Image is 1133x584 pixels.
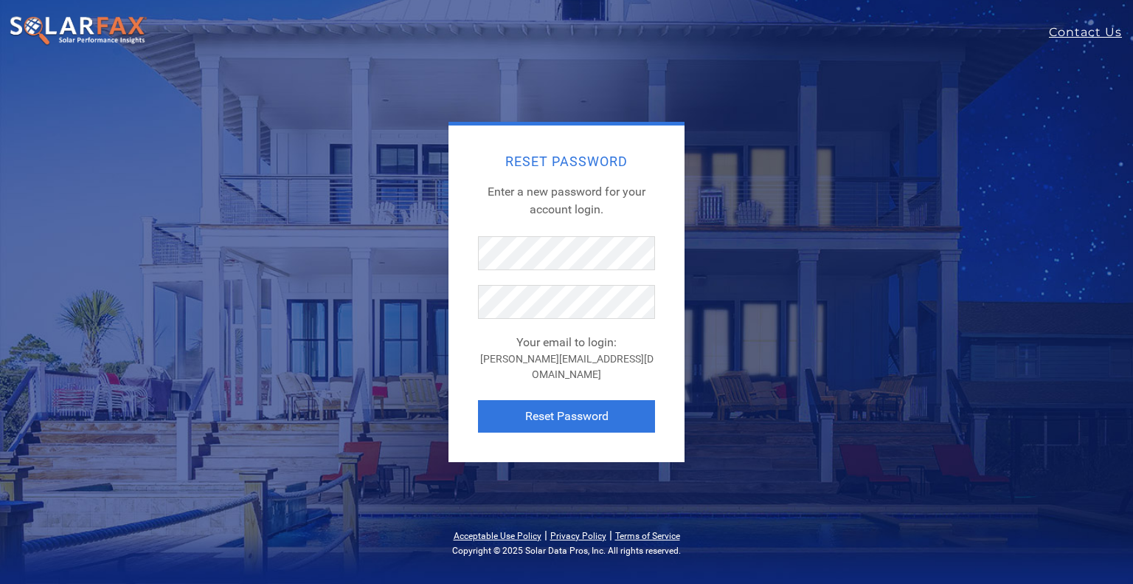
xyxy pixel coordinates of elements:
div: Your email to login: [478,334,655,351]
div: [PERSON_NAME][EMAIL_ADDRESS][DOMAIN_NAME] [478,351,655,382]
span: Enter a new password for your account login. [488,185,645,216]
span: | [609,528,612,542]
a: Terms of Service [615,531,680,541]
h2: Reset Password [478,155,655,168]
button: Reset Password [478,400,655,433]
a: Contact Us [1049,24,1133,41]
a: Privacy Policy [550,531,606,541]
img: SolarFax [9,16,148,47]
a: Acceptable Use Policy [454,531,541,541]
span: | [544,528,547,542]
